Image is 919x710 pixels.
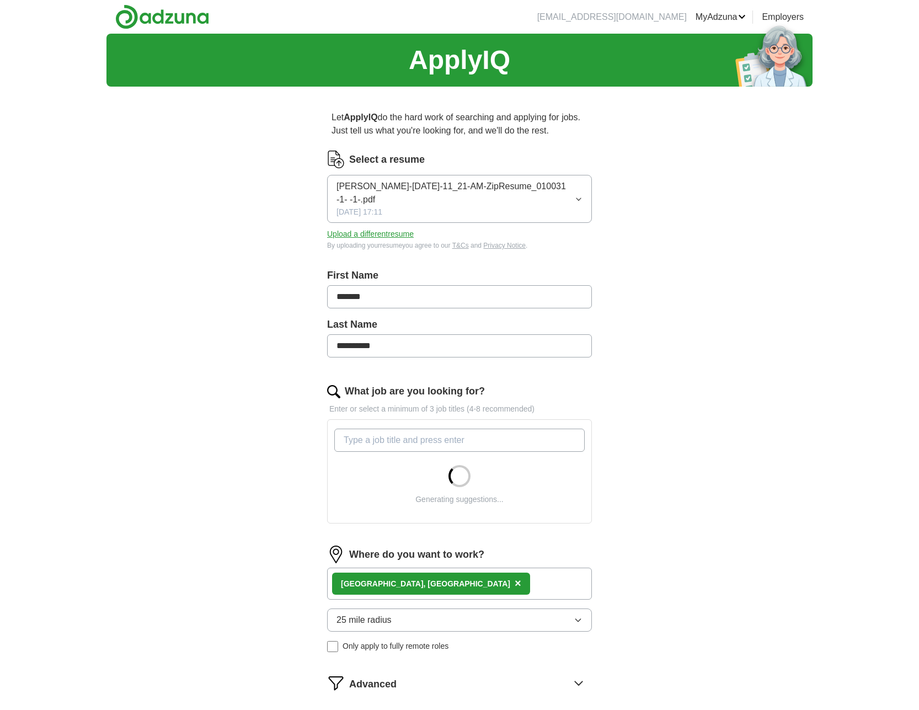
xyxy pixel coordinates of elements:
[696,10,746,24] a: MyAdzuna
[515,577,521,589] span: ×
[334,429,585,452] input: Type a job title and press enter
[327,175,592,223] button: [PERSON_NAME]-[DATE]-11_21-AM-ZipResume_010031 -1- -1-.pdf[DATE] 17:11
[345,384,485,399] label: What job are you looking for?
[341,578,510,590] div: [GEOGRAPHIC_DATA], [GEOGRAPHIC_DATA]
[349,152,425,167] label: Select a resume
[483,242,526,249] a: Privacy Notice
[327,385,340,398] img: search.png
[336,180,575,206] span: [PERSON_NAME]-[DATE]-11_21-AM-ZipResume_010031 -1- -1-.pdf
[327,268,592,283] label: First Name
[762,10,804,24] a: Employers
[327,546,345,563] img: location.png
[415,494,504,505] div: Generating suggestions...
[327,608,592,632] button: 25 mile radius
[452,242,469,249] a: T&Cs
[327,241,592,250] div: By uploading your resume you agree to our and .
[327,317,592,332] label: Last Name
[327,641,338,652] input: Only apply to fully remote roles
[115,4,209,29] img: Adzuna logo
[327,403,592,415] p: Enter or select a minimum of 3 job titles (4-8 recommended)
[515,575,521,592] button: ×
[409,40,510,80] h1: ApplyIQ
[327,674,345,692] img: filter
[343,640,448,652] span: Only apply to fully remote roles
[537,10,687,24] li: [EMAIL_ADDRESS][DOMAIN_NAME]
[336,613,392,627] span: 25 mile radius
[349,677,397,692] span: Advanced
[327,151,345,168] img: CV Icon
[349,547,484,562] label: Where do you want to work?
[336,206,382,218] span: [DATE] 17:11
[327,228,414,240] button: Upload a differentresume
[327,106,592,142] p: Let do the hard work of searching and applying for jobs. Just tell us what you're looking for, an...
[344,113,377,122] strong: ApplyIQ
